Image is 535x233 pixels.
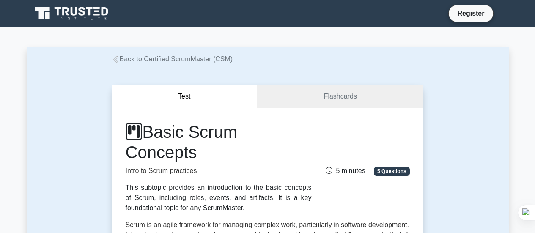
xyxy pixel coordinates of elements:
p: Intro to Scrum practices [126,166,312,176]
a: Flashcards [257,85,423,109]
h1: Basic Scrum Concepts [126,122,312,162]
span: 5 Questions [374,167,409,175]
button: Test [112,85,258,109]
div: This subtopic provides an introduction to the basic concepts of Scrum, including roles, events, a... [126,183,312,213]
a: Back to Certified ScrumMaster (CSM) [112,55,233,63]
span: 5 minutes [326,167,365,174]
a: Register [452,8,489,19]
